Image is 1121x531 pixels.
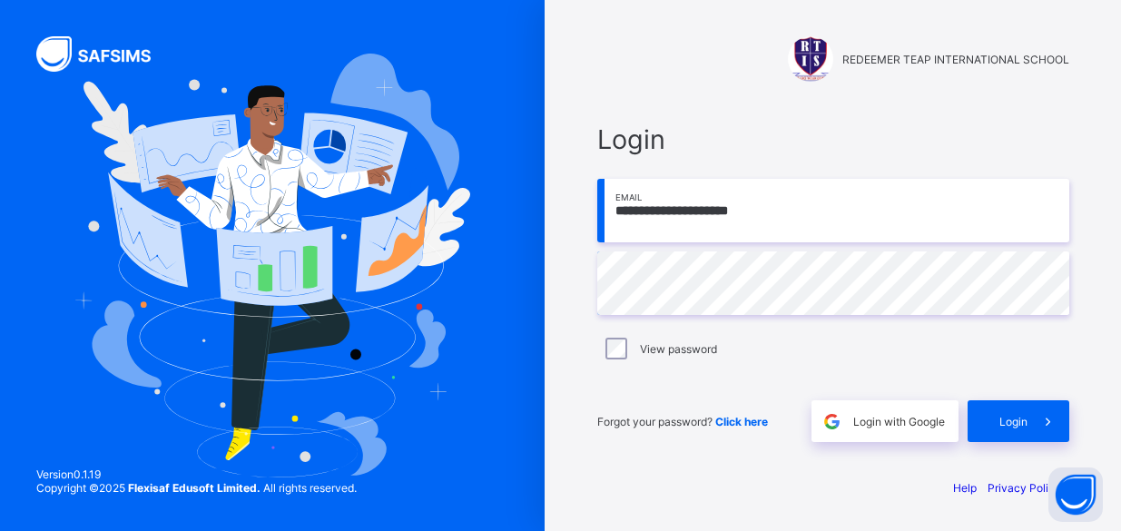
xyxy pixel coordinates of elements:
[715,415,768,428] a: Click here
[640,342,717,356] label: View password
[821,411,842,432] img: google.396cfc9801f0270233282035f929180a.svg
[853,415,945,428] span: Login with Google
[36,36,172,72] img: SAFSIMS Logo
[74,54,469,478] img: Hero Image
[988,481,1061,495] a: Privacy Policy
[1048,467,1103,522] button: Open asap
[597,415,768,428] span: Forgot your password?
[597,123,1069,155] span: Login
[842,53,1069,66] span: REDEEMER TEAP INTERNATIONAL SCHOOL
[953,481,977,495] a: Help
[36,467,357,481] span: Version 0.1.19
[999,415,1028,428] span: Login
[128,481,261,495] strong: Flexisaf Edusoft Limited.
[36,481,357,495] span: Copyright © 2025 All rights reserved.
